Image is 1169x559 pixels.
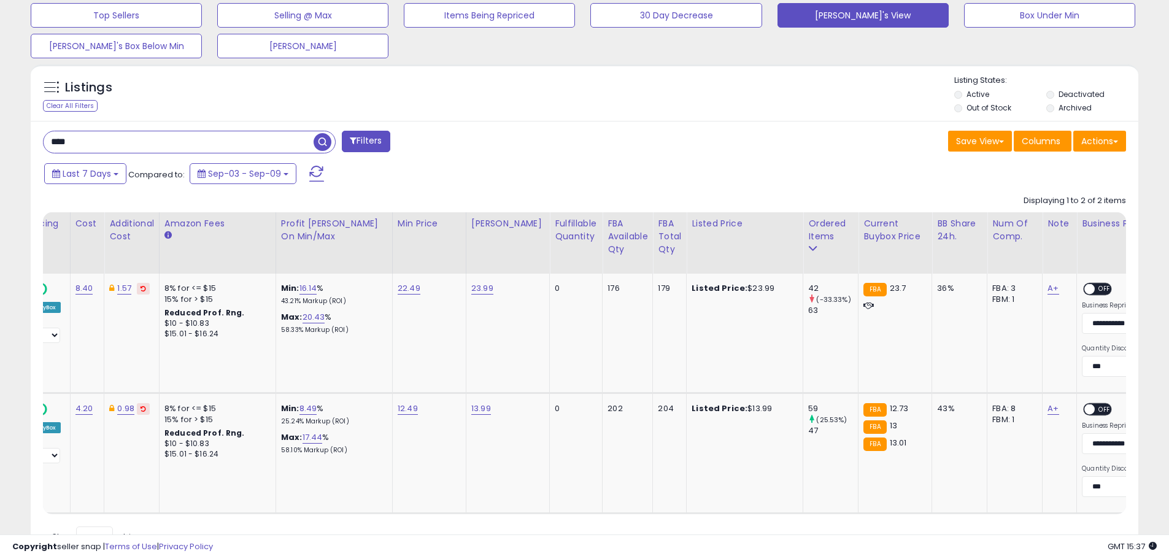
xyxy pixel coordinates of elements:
[471,217,544,230] div: [PERSON_NAME]
[863,217,927,243] div: Current Buybox Price
[808,403,858,414] div: 59
[75,282,93,295] a: 8.40
[937,217,982,243] div: BB Share 24h.
[117,403,134,415] a: 0.98
[954,75,1138,87] p: Listing States:
[217,34,388,58] button: [PERSON_NAME]
[890,403,909,414] span: 12.73
[190,163,296,184] button: Sep-03 - Sep-09
[281,311,303,323] b: Max:
[937,403,978,414] div: 43%
[890,437,907,449] span: 13.01
[692,217,798,230] div: Listed Price
[342,131,390,152] button: Filters
[1095,284,1114,295] span: OFF
[105,541,157,552] a: Terms of Use
[992,414,1033,425] div: FBM: 1
[164,307,245,318] b: Reduced Prof. Rng.
[1095,404,1114,415] span: OFF
[816,415,847,425] small: (25.53%)
[777,3,949,28] button: [PERSON_NAME]'s View
[863,403,886,417] small: FBA
[1073,131,1126,152] button: Actions
[75,217,99,230] div: Cost
[863,420,886,434] small: FBA
[281,432,383,455] div: %
[863,438,886,451] small: FBA
[608,283,643,294] div: 176
[117,282,131,295] a: 1.57
[164,449,266,460] div: $15.01 - $16.24
[1047,282,1059,295] a: A+
[164,428,245,438] b: Reduced Prof. Rng.
[164,414,266,425] div: 15% for > $15
[398,403,418,415] a: 12.49
[17,217,65,230] div: Repricing
[992,294,1033,305] div: FBM: 1
[1014,131,1071,152] button: Columns
[658,217,681,256] div: FBA Total Qty
[281,446,383,455] p: 58.10% Markup (ROI)
[276,212,392,274] th: The percentage added to the cost of goods (COGS) that forms the calculator for Min & Max prices.
[44,163,126,184] button: Last 7 Days
[555,217,597,243] div: Fulfillable Quantity
[808,283,858,294] div: 42
[52,531,141,542] span: Show: entries
[555,283,593,294] div: 0
[471,282,493,295] a: 23.99
[208,168,281,180] span: Sep-03 - Sep-09
[281,403,383,426] div: %
[281,312,383,334] div: %
[1059,102,1092,113] label: Archived
[692,283,793,294] div: $23.99
[964,3,1135,28] button: Box Under Min
[217,3,388,28] button: Selling @ Max
[109,217,154,243] div: Additional Cost
[45,404,65,415] span: OFF
[128,169,185,180] span: Compared to:
[1022,135,1060,147] span: Columns
[808,217,853,243] div: Ordered Items
[658,403,677,414] div: 204
[948,131,1012,152] button: Save View
[404,3,575,28] button: Items Being Repriced
[281,417,383,426] p: 25.24% Markup (ROI)
[164,294,266,305] div: 15% for > $15
[281,326,383,334] p: 58.33% Markup (ROI)
[658,283,677,294] div: 179
[12,541,57,552] strong: Copyright
[1108,541,1157,552] span: 2025-09-17 15:37 GMT
[992,403,1033,414] div: FBA: 8
[692,403,747,414] b: Listed Price:
[816,295,851,304] small: (-33.33%)
[75,403,93,415] a: 4.20
[890,420,897,431] span: 13
[1024,195,1126,207] div: Displaying 1 to 2 of 2 items
[398,217,461,230] div: Min Price
[303,311,325,323] a: 20.43
[63,168,111,180] span: Last 7 Days
[281,431,303,443] b: Max:
[992,217,1037,243] div: Num of Comp.
[281,282,299,294] b: Min:
[43,100,98,112] div: Clear All Filters
[808,425,858,436] div: 47
[12,541,213,553] div: seller snap | |
[692,403,793,414] div: $13.99
[1047,403,1059,415] a: A+
[164,283,266,294] div: 8% for <= $15
[164,230,172,241] small: Amazon Fees.
[164,329,266,339] div: $15.01 - $16.24
[164,318,266,329] div: $10 - $10.83
[164,439,266,449] div: $10 - $10.83
[992,283,1033,294] div: FBA: 3
[966,102,1011,113] label: Out of Stock
[590,3,762,28] button: 30 Day Decrease
[65,79,112,96] h5: Listings
[164,217,271,230] div: Amazon Fees
[164,403,266,414] div: 8% for <= $15
[890,282,906,294] span: 23.7
[471,403,491,415] a: 13.99
[299,282,317,295] a: 16.14
[281,297,383,306] p: 43.21% Markup (ROI)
